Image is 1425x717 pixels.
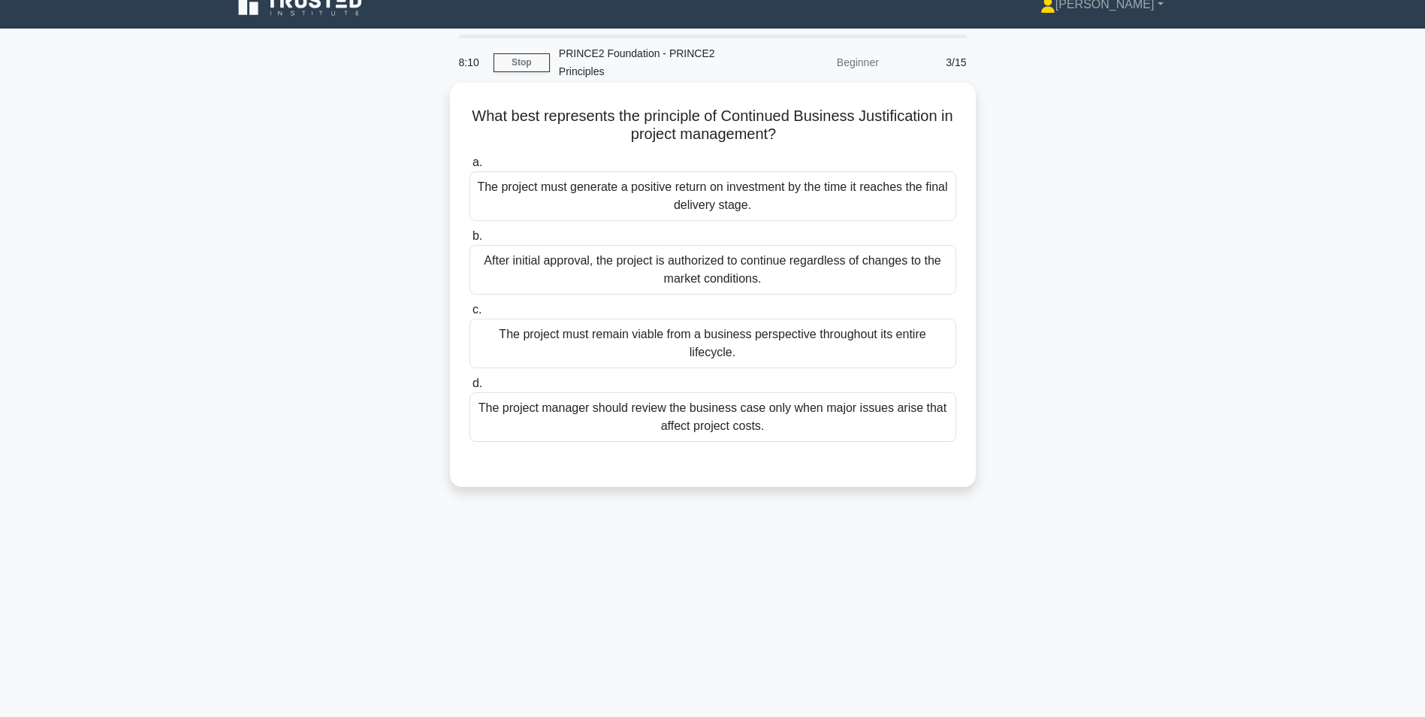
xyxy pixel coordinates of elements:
span: a. [472,156,482,168]
span: d. [472,377,482,389]
div: 8:10 [450,47,494,77]
div: 3/15 [888,47,976,77]
div: PRINCE2 Foundation - PRINCE2 Principles [550,38,756,86]
div: Beginner [756,47,888,77]
a: Stop [494,53,550,72]
span: b. [472,229,482,242]
span: c. [472,303,482,316]
div: After initial approval, the project is authorized to continue regardless of changes to the market... [469,245,956,295]
div: The project manager should review the business case only when major issues arise that affect proj... [469,392,956,442]
div: The project must remain viable from a business perspective throughout its entire lifecycle. [469,319,956,368]
h5: What best represents the principle of Continued Business Justification in project management? [468,107,958,144]
div: The project must generate a positive return on investment by the time it reaches the final delive... [469,171,956,221]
